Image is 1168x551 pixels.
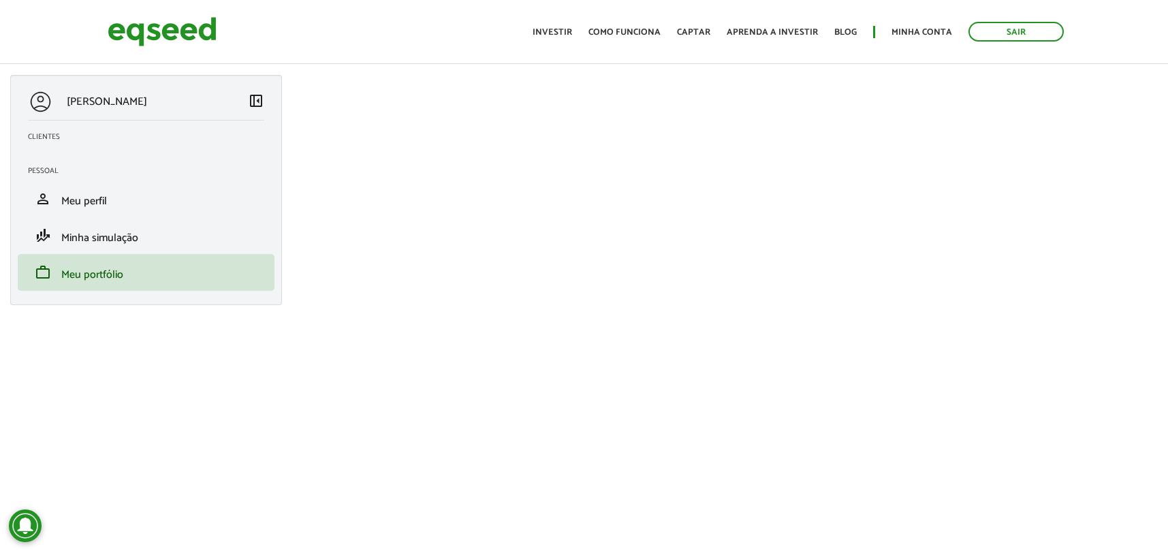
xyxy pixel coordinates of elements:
li: Meu portfólio [18,254,274,291]
h2: Pessoal [28,167,274,175]
a: Sair [968,22,1064,42]
a: finance_modeMinha simulação [28,227,264,244]
a: Minha conta [891,28,952,37]
p: [PERSON_NAME] [67,95,147,108]
a: Blog [834,28,857,37]
span: Minha simulação [61,229,138,247]
span: person [35,191,51,207]
span: left_panel_close [248,93,264,109]
span: Meu portfólio [61,266,123,284]
span: finance_mode [35,227,51,244]
li: Meu perfil [18,180,274,217]
a: Aprenda a investir [727,28,818,37]
a: Captar [677,28,710,37]
a: Colapsar menu [248,93,264,112]
span: work [35,264,51,281]
a: workMeu portfólio [28,264,264,281]
h2: Clientes [28,133,274,141]
a: personMeu perfil [28,191,264,207]
span: Meu perfil [61,192,107,210]
a: Como funciona [588,28,661,37]
a: Investir [533,28,572,37]
img: EqSeed [108,14,217,50]
li: Minha simulação [18,217,274,254]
